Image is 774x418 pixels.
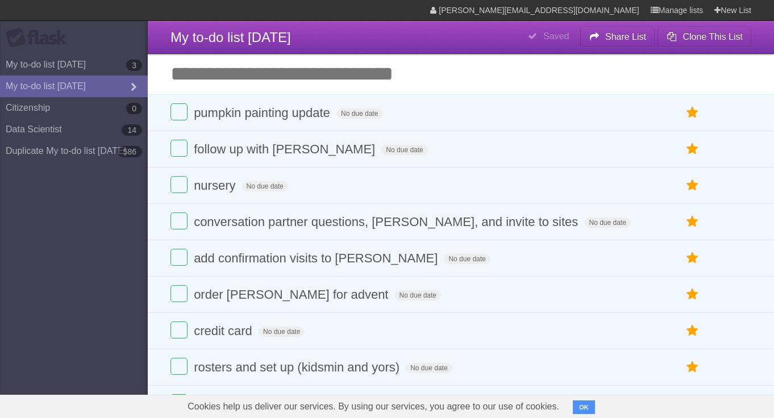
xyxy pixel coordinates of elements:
label: Done [170,249,188,266]
b: 3 [126,60,142,71]
b: Share List [605,32,646,41]
span: follow up with [PERSON_NAME] [194,142,378,156]
span: No due date [584,218,630,228]
button: OK [573,400,595,414]
label: Done [170,140,188,157]
label: Star task [682,394,704,413]
span: No due date [444,254,490,264]
label: Star task [682,212,704,231]
span: add confirmation visits to [PERSON_NAME] [194,251,440,265]
label: Done [170,285,188,302]
label: Done [170,321,188,338]
label: Done [170,358,188,375]
label: Star task [682,358,704,377]
b: Saved [543,31,569,41]
button: Clone This List [658,27,751,47]
span: No due date [381,145,427,155]
span: No due date [242,181,288,191]
span: No due date [395,290,441,300]
b: 14 [122,124,142,136]
span: My to-do list [DATE] [170,30,291,45]
span: Cookies help us deliver our services. By using our services, you agree to our use of cookies. [176,395,571,418]
span: conversation partner questions, [PERSON_NAME], and invite to sites [194,215,581,229]
label: Done [170,394,188,411]
span: No due date [336,108,382,119]
span: No due date [259,327,305,337]
label: Done [170,103,188,120]
label: Done [170,212,188,229]
div: Flask [6,28,74,48]
label: Star task [682,103,704,122]
label: Star task [682,321,704,340]
button: Share List [580,27,655,47]
span: rosters and set up (kidsmin and yors) [194,360,402,374]
b: 0 [126,103,142,114]
label: Done [170,176,188,193]
label: Star task [682,140,704,158]
label: Star task [682,249,704,267]
span: order [PERSON_NAME] for advent [194,287,391,302]
span: credit card [194,324,255,338]
span: No due date [406,363,452,373]
label: Star task [682,176,704,195]
span: nursery [194,178,238,193]
b: Clone This List [683,32,743,41]
label: Star task [682,285,704,304]
span: pumpkin painting update [194,106,333,120]
b: 586 [118,146,142,157]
